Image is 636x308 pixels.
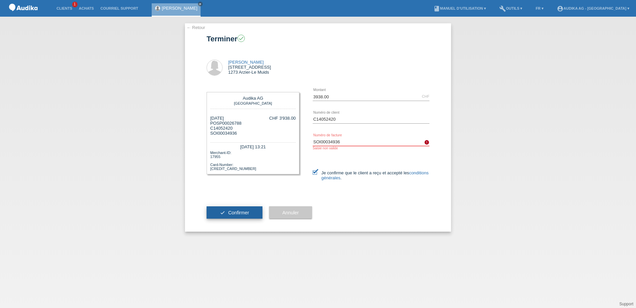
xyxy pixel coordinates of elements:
[557,5,563,12] i: account_circle
[162,6,198,11] a: [PERSON_NAME]
[210,150,296,171] div: Merchant-ID: 17955 Card-Number: [CREDIT_CARD_NUMBER]
[313,146,429,150] div: Saisie non valide
[430,6,489,10] a: bookManuel d’utilisation ▾
[532,6,547,10] a: FR ▾
[210,126,233,131] span: C14052420
[554,6,633,10] a: account_circleAudika AG - [GEOGRAPHIC_DATA] ▾
[199,2,202,6] i: close
[422,94,429,98] div: CHF
[53,6,76,10] a: Clients
[207,206,262,219] button: check Confirmer
[313,138,429,146] input: SOI_________
[269,206,312,219] button: Annuler
[210,116,241,136] div: [DATE] POSP00026788
[228,60,271,75] div: [STREET_ADDRESS] 1273 Arzier-Le Muids
[228,210,249,215] span: Confirmer
[212,101,294,105] div: [GEOGRAPHIC_DATA]
[313,170,429,180] label: Je confirme que le client a reçu et accepté les .
[238,35,244,41] i: check
[433,5,440,12] i: book
[7,13,40,18] a: POS — MF Group
[619,302,633,306] a: Support
[496,6,526,10] a: buildOutils ▾
[212,96,294,101] div: Audika AG
[187,25,205,30] a: ← Retour
[424,140,429,145] i: error
[210,131,237,136] span: SOI00034936
[198,2,203,6] a: close
[220,210,225,215] i: check
[321,170,428,180] a: conditions générales
[228,60,264,65] a: [PERSON_NAME]
[269,116,296,121] div: CHF 3'938.00
[207,35,429,43] h1: Terminer
[282,210,299,215] span: Annuler
[97,6,141,10] a: Courriel Support
[76,6,97,10] a: Achats
[210,142,296,150] div: [DATE] 13:21
[72,2,78,7] span: 1
[499,5,506,12] i: build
